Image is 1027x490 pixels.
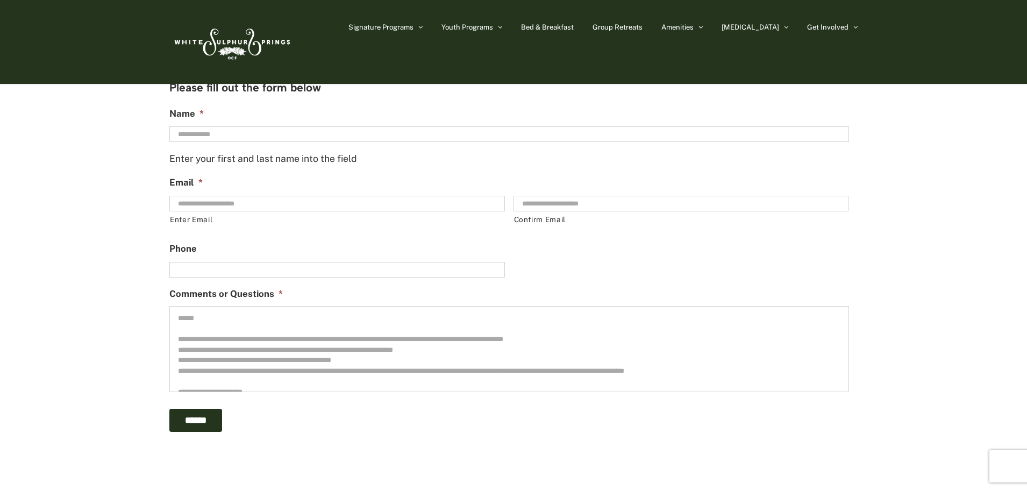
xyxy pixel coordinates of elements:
label: Confirm Email [514,212,849,228]
span: Bed & Breakfast [521,24,574,31]
h3: Please fill out the form below [169,80,858,95]
span: Youth Programs [441,24,493,31]
label: Comments or Questions [169,288,283,300]
img: White Sulphur Springs Logo [169,17,293,67]
label: Email [169,177,203,189]
span: Signature Programs [348,24,413,31]
label: Enter Email [170,212,505,228]
span: Group Retreats [593,24,643,31]
div: Enter your first and last name into the field [169,142,849,166]
label: Name [169,108,204,120]
span: Get Involved [807,24,848,31]
label: Phone [169,243,197,255]
span: [MEDICAL_DATA] [722,24,779,31]
span: Amenities [661,24,694,31]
